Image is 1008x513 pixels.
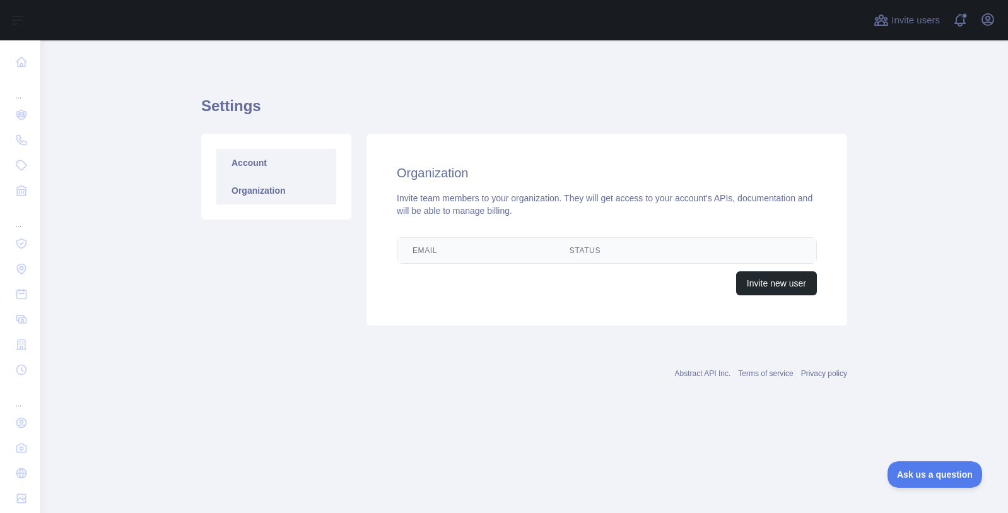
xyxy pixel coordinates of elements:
[738,369,793,378] a: Terms of service
[554,238,730,263] th: Status
[891,13,940,28] span: Invite users
[216,149,336,177] a: Account
[397,164,817,182] h2: Organization
[675,369,731,378] a: Abstract API Inc.
[397,238,554,263] th: Email
[216,177,336,204] a: Organization
[736,271,817,295] button: Invite new user
[201,96,847,126] h1: Settings
[801,369,847,378] a: Privacy policy
[871,10,942,30] button: Invite users
[888,461,983,488] iframe: Toggle Customer Support
[10,384,30,409] div: ...
[10,76,30,101] div: ...
[10,204,30,230] div: ...
[397,192,817,217] div: Invite team members to your organization. They will get access to your account's APIs, documentat...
